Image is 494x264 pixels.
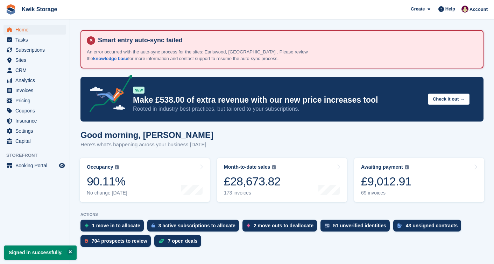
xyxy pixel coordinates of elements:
[92,238,147,244] div: 704 prospects to review
[405,165,409,169] img: icon-info-grey-7440780725fd019a000dd9b08b2336e03edf1995a4989e88bcd33f0948082b44.svg
[354,158,484,202] a: Awaiting payment £9,012.91 69 invoices
[445,6,455,13] span: Help
[3,126,66,136] a: menu
[15,45,57,55] span: Subscriptions
[80,158,210,202] a: Occupancy 90.11% No change [DATE]
[325,223,330,228] img: verify_identity-adf6edd0f0f0b5bbfe63781bf79b02c33cf7c696d77639b501bdc392416b5a36.svg
[133,87,144,94] div: NEW
[224,164,270,170] div: Month-to-date sales
[84,75,133,115] img: price-adjustments-announcement-icon-8257ccfd72463d97f412b2fc003d46551f7dbcb40ab6d574587a9cd5c0d94...
[3,96,66,105] a: menu
[85,239,88,243] img: prospect-51fa495bee0391a8d652442698ab0144808aea92771e9ea1ae160a38d050c398.svg
[272,165,276,169] img: icon-info-grey-7440780725fd019a000dd9b08b2336e03edf1995a4989e88bcd33f0948082b44.svg
[87,49,332,62] p: An error occurred with the auto-sync process for the sites: Earlswood, [GEOGRAPHIC_DATA] . Please...
[320,220,393,235] a: 51 unverified identities
[361,164,403,170] div: Awaiting payment
[80,130,213,140] h1: Good morning, [PERSON_NAME]
[147,220,242,235] a: 3 active subscriptions to allocate
[15,96,57,105] span: Pricing
[3,65,66,75] a: menu
[95,36,477,44] h4: Smart entry auto-sync failed
[151,223,155,228] img: active_subscription_to_allocate_icon-d502201f5373d7db506a760aba3b589e785aa758c864c3986d89f69b8ff3...
[254,223,313,228] div: 2 move outs to deallocate
[393,220,465,235] a: 43 unsigned contracts
[154,235,205,250] a: 7 open deals
[3,75,66,85] a: menu
[3,45,66,55] a: menu
[19,3,60,15] a: Kwik Storage
[406,223,458,228] div: 43 unsigned contracts
[80,141,213,149] p: Here's what's happening across your business [DATE]
[93,56,128,61] a: knowledge base
[428,94,470,105] button: Check it out →
[6,4,16,15] img: stora-icon-8386f47178a22dfd0bd8f6a31ec36ba5ce8667c1dd55bd0f319d3a0aa187defe.svg
[80,235,154,250] a: 704 prospects to review
[3,55,66,65] a: menu
[15,35,57,45] span: Tasks
[333,223,386,228] div: 51 unverified identities
[80,212,484,217] p: ACTIONS
[15,161,57,170] span: Booking Portal
[4,245,77,260] p: Signed in successfully.
[224,174,281,189] div: £28,673.82
[3,161,66,170] a: menu
[133,95,422,105] p: Make £538.00 of extra revenue with our new price increases tool
[115,165,119,169] img: icon-info-grey-7440780725fd019a000dd9b08b2336e03edf1995a4989e88bcd33f0948082b44.svg
[3,86,66,95] a: menu
[461,6,468,13] img: ellie tragonette
[224,190,281,196] div: 173 invoices
[15,75,57,85] span: Analytics
[217,158,347,202] a: Month-to-date sales £28,673.82 173 invoices
[15,116,57,126] span: Insurance
[247,223,250,228] img: move_outs_to_deallocate_icon-f764333ba52eb49d3ac5e1228854f67142a1ed5810a6f6cc68b1a99e826820c5.svg
[3,35,66,45] a: menu
[85,223,89,228] img: move_ins_to_allocate_icon-fdf77a2bb77ea45bf5b3d319d69a93e2d87916cf1d5bf7949dd705db3b84f3ca.svg
[87,174,127,189] div: 90.11%
[15,106,57,116] span: Coupons
[15,136,57,146] span: Capital
[15,86,57,95] span: Invoices
[168,238,198,244] div: 7 open deals
[3,106,66,116] a: menu
[15,25,57,35] span: Home
[470,6,488,13] span: Account
[242,220,320,235] a: 2 move outs to deallocate
[58,161,66,170] a: Preview store
[361,190,411,196] div: 69 invoices
[6,152,70,159] span: Storefront
[361,174,411,189] div: £9,012.91
[133,105,422,113] p: Rooted in industry best practices, but tailored to your subscriptions.
[158,223,235,228] div: 3 active subscriptions to allocate
[15,55,57,65] span: Sites
[15,126,57,136] span: Settings
[87,190,127,196] div: No change [DATE]
[80,220,147,235] a: 1 move in to allocate
[411,6,425,13] span: Create
[92,223,140,228] div: 1 move in to allocate
[397,223,402,228] img: contract_signature_icon-13c848040528278c33f63329250d36e43548de30e8caae1d1a13099fd9432cc5.svg
[87,164,113,170] div: Occupancy
[3,25,66,35] a: menu
[158,239,164,243] img: deal-1b604bf984904fb50ccaf53a9ad4b4a5d6e5aea283cecdc64d6e3604feb123c2.svg
[3,136,66,146] a: menu
[3,116,66,126] a: menu
[15,65,57,75] span: CRM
